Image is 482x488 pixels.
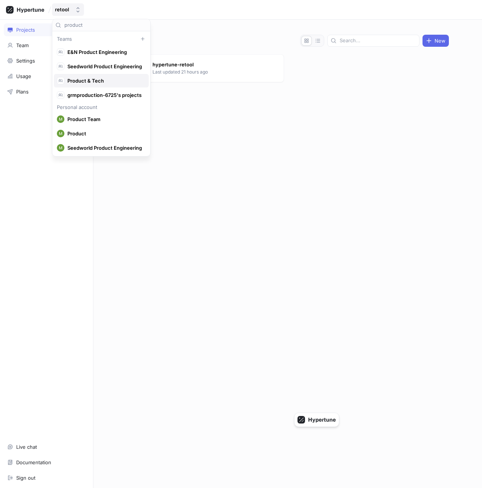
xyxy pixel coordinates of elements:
img: User [57,130,64,137]
div: Documentation [16,459,51,465]
span: New [435,38,445,43]
div: Usage [16,73,31,79]
div: Personal account [54,105,149,109]
span: Seedworld Product Engineering [67,145,142,151]
div: Sign out [16,475,35,481]
div: Team [16,42,29,48]
input: Search... [340,37,416,45]
p: hypertune-retool [153,61,262,69]
a: Documentation [4,456,89,469]
span: Product Team [67,116,142,123]
span: E&N Product Engineering [67,49,142,55]
div: Settings [16,58,35,64]
a: Usage [4,70,89,83]
button: New [423,35,449,47]
div: Live chat [16,444,37,450]
div: retool [55,6,69,13]
span: Seedworld Product Engineering [67,63,142,70]
a: Projects [4,23,89,36]
span: Product [67,130,142,137]
a: Team [4,39,89,52]
button: retool [52,3,84,16]
img: User [57,115,64,123]
span: grmproduction-6725's projects [67,92,142,98]
div: Teams [54,36,149,42]
img: User [57,144,64,152]
a: Plans [4,85,89,98]
div: Projects [16,27,35,33]
a: Settings [4,54,89,67]
span: Product & Tech [67,78,142,84]
p: Last updated 21 hours ago [153,69,262,75]
input: Search... [64,21,147,29]
div: Plans [16,89,29,95]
